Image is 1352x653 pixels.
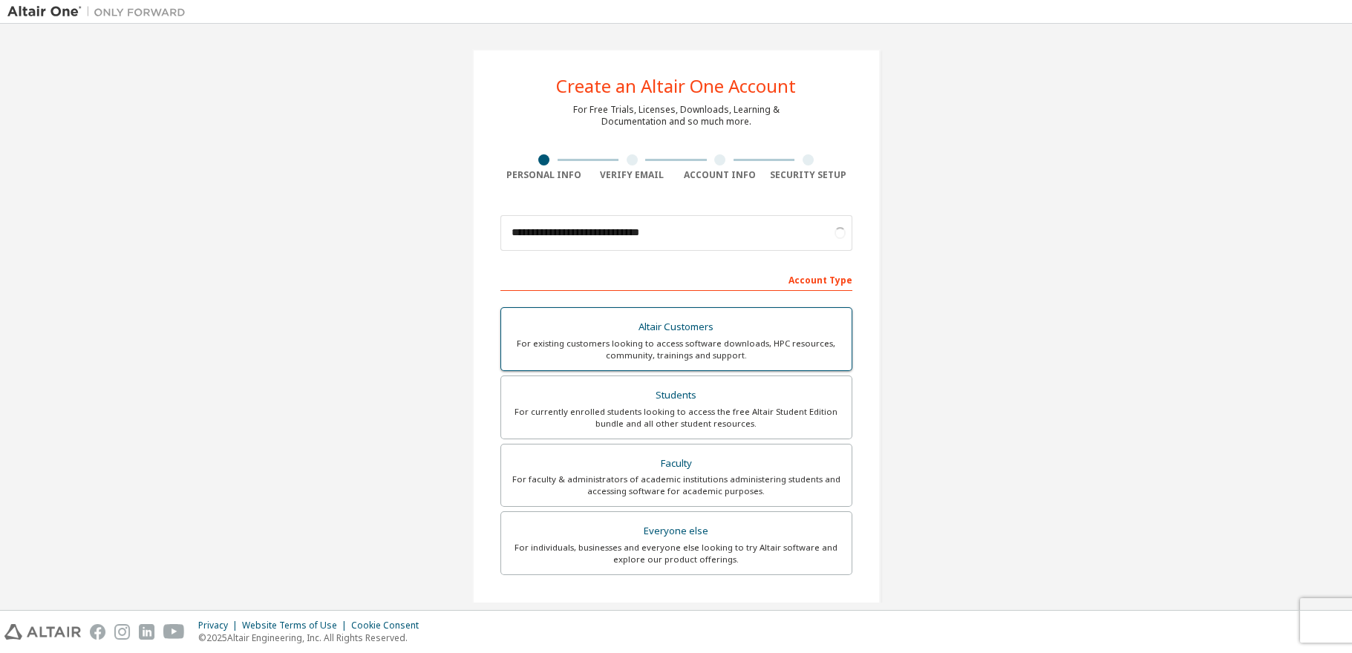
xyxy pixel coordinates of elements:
img: linkedin.svg [139,624,154,640]
div: Faculty [510,453,843,474]
div: For currently enrolled students looking to access the free Altair Student Edition bundle and all ... [510,406,843,430]
img: altair_logo.svg [4,624,81,640]
div: For individuals, businesses and everyone else looking to try Altair software and explore our prod... [510,542,843,565]
img: facebook.svg [90,624,105,640]
img: youtube.svg [163,624,185,640]
div: Account Type [500,267,852,291]
div: Cookie Consent [351,620,428,631]
div: For faculty & administrators of academic institutions administering students and accessing softwa... [510,473,843,497]
div: Verify Email [588,169,676,181]
div: Students [510,385,843,406]
div: Security Setup [764,169,852,181]
div: Privacy [198,620,242,631]
p: © 2025 Altair Engineering, Inc. All Rights Reserved. [198,631,428,644]
div: Altair Customers [510,317,843,338]
div: For existing customers looking to access software downloads, HPC resources, community, trainings ... [510,338,843,361]
div: Create an Altair One Account [556,77,796,95]
div: Your Profile [500,597,852,621]
div: Everyone else [510,521,843,542]
div: Personal Info [500,169,589,181]
div: For Free Trials, Licenses, Downloads, Learning & Documentation and so much more. [573,104,780,128]
div: Account Info [676,169,765,181]
div: Website Terms of Use [242,620,351,631]
img: Altair One [7,4,193,19]
img: instagram.svg [114,624,130,640]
